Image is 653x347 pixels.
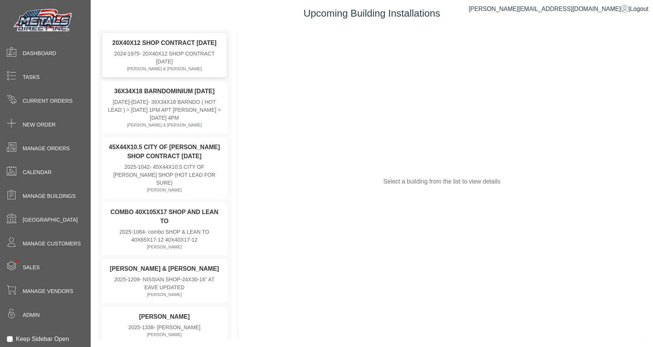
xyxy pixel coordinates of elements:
[107,291,221,298] div: [PERSON_NAME]
[23,311,40,319] span: Admin
[139,276,214,290] span: - NISSIAN SHOP-24X30-16" AT EAVE UPDATED
[23,264,40,271] span: Sales
[109,144,220,159] strong: 45X44X10.5 CITY OF [PERSON_NAME] SHOP CONTRACT [DATE]
[23,287,73,295] span: Manage Vendors
[108,99,221,121] span: - 36X34X18 BARNDO ( HOT LEAD ) = [DATE] 1PM APT [PERSON_NAME] = [DATE] 4PM
[114,88,215,94] strong: 36X34X18 BARNDOMINIUM [DATE]
[139,51,215,65] span: - 20X40X12 SHOP CONTRACT [DATE]
[107,332,221,338] div: [PERSON_NAME]
[107,122,221,128] div: [PERSON_NAME] & [PERSON_NAME]
[113,164,215,186] span: - 45X44X10.5 CITY OF [PERSON_NAME] SHOP (HOT LEAD FOR SURE)
[23,192,76,200] span: Manage Buildings
[107,50,221,66] div: 2024-1975
[107,244,221,250] div: [PERSON_NAME]
[112,40,217,46] strong: 20X40X12 SHOP CONTRACT [DATE]
[107,163,221,187] div: 2025-1042
[16,335,69,344] label: Keep Sidebar Open
[107,187,221,193] div: [PERSON_NAME]
[469,6,628,12] a: [PERSON_NAME][EMAIL_ADDRESS][DOMAIN_NAME]
[23,145,70,153] span: Manage Orders
[110,209,218,224] strong: COMBO 40X105X17 SHOP AND LEAN TO
[23,97,73,105] span: Current Orders
[23,240,81,248] span: Manage Customers
[7,249,26,273] span: •
[98,8,645,19] h3: Upcoming Building Installations
[23,49,56,57] span: Dashboard
[139,313,190,320] strong: [PERSON_NAME]
[23,73,40,81] span: Tasks
[154,324,201,330] span: - [PERSON_NAME]
[107,324,221,332] div: 2025-1338
[23,168,51,176] span: Calendar
[131,229,209,243] span: - combo SHOP & LEAN TO 40X65X17-12 40X40X17-12
[11,7,76,35] img: Metals Direct Inc Logo
[107,228,221,244] div: 2025-1084
[107,276,221,291] div: 2025-1209
[110,265,219,272] strong: [PERSON_NAME] & [PERSON_NAME]
[630,6,648,12] span: Logout
[107,98,221,122] div: [DATE]-[DATE]
[383,177,500,186] p: Select a building from the list to view details
[107,66,221,72] div: [PERSON_NAME] & [PERSON_NAME]
[23,121,56,129] span: New Order
[23,216,78,224] span: [GEOGRAPHIC_DATA]
[469,5,648,14] div: |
